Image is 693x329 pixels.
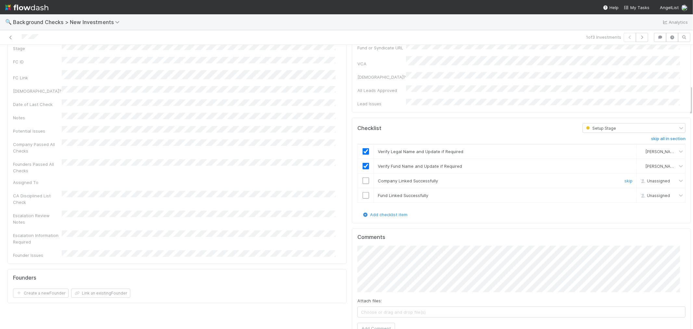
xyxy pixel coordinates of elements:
[585,126,616,131] span: Setup Stage
[646,164,677,169] span: [PERSON_NAME]
[13,101,62,108] div: Date of Last Check
[378,164,462,169] span: Verify Fund Name and Update if Required
[357,60,406,67] div: VCA
[639,149,645,154] img: avatar_cd4e5e5e-3003-49e5-bc76-fd776f359de9.png
[13,289,69,298] button: Create a newFounder
[71,289,130,298] button: Link an existingFounder
[5,19,12,25] span: 🔍
[662,18,688,26] a: Analytics
[624,178,633,183] a: skip
[624,4,649,11] a: My Tasks
[5,2,48,13] img: logo-inverted-e16ddd16eac7371096b0.svg
[639,193,670,198] span: Unassigned
[357,87,406,94] div: All Leads Approved
[13,232,62,245] div: Escalation Information Required
[646,149,677,154] span: [PERSON_NAME]
[624,5,649,10] span: My Tasks
[681,5,688,11] img: avatar_cd4e5e5e-3003-49e5-bc76-fd776f359de9.png
[357,45,406,51] div: Fund or Syndicate URL
[378,149,463,154] span: Verify Legal Name and Update if Required
[13,74,62,81] div: FC Link
[357,125,381,132] h5: Checklist
[13,88,62,94] div: [DEMOGRAPHIC_DATA]?
[651,136,686,141] h6: skip all in section
[362,212,407,217] a: Add checklist item
[13,252,62,258] div: Founder Issues
[13,141,62,154] div: Company Passed All Checks
[13,179,62,186] div: Assigned To
[639,178,670,183] span: Unassigned
[378,178,438,183] span: Company Linked Successfully
[358,307,685,317] span: Choose or drag and drop file(s)
[13,59,62,65] div: FC ID
[13,192,62,205] div: CA Disciplined List Check
[13,114,62,121] div: Notes
[13,161,62,174] div: Founders Passed All Checks
[357,297,382,304] label: Attach files:
[357,74,406,80] div: [DEMOGRAPHIC_DATA]?
[660,5,679,10] span: AngelList
[603,4,619,11] div: Help
[357,234,686,241] h5: Comments
[586,34,621,40] span: 1 of 3 Investments
[13,275,36,281] h5: Founders
[13,212,62,225] div: Escalation Review Notes
[13,128,62,134] div: Potential Issues
[639,164,645,169] img: avatar_cd4e5e5e-3003-49e5-bc76-fd776f359de9.png
[13,19,123,25] span: Background Checks > New Investments
[13,45,62,52] div: Stage
[651,136,686,144] a: skip all in section
[378,193,428,198] span: Fund Linked Successfully
[357,100,406,107] div: Lead Issues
